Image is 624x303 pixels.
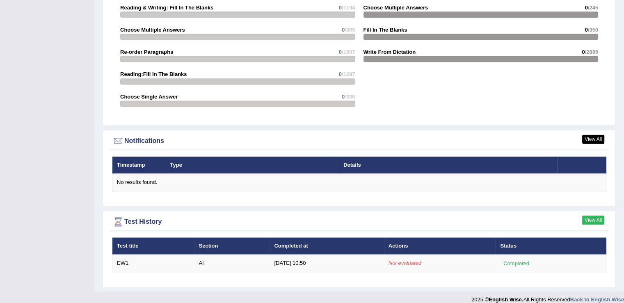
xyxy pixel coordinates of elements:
[588,5,598,11] span: /245
[570,296,624,303] a: Back to English Wise
[112,216,606,228] div: Test History
[112,237,194,255] th: Test title
[585,5,587,11] span: 0
[345,27,355,33] span: /305
[496,237,606,255] th: Status
[120,5,213,11] strong: Reading & Writing: Fill In The Blanks
[345,94,355,100] span: /336
[588,27,598,33] span: /350
[389,260,421,266] em: Not evaluated
[120,49,173,55] strong: Re-order Paragraphs
[166,156,339,174] th: Type
[194,237,270,255] th: Section
[342,49,355,55] span: /1007
[112,156,166,174] th: Timestamp
[582,49,585,55] span: 0
[339,49,342,55] span: 0
[112,255,194,272] td: EW1
[585,49,598,55] span: /2885
[363,49,416,55] strong: Write From Dictation
[500,259,532,268] div: Completed
[120,94,178,100] strong: Choose Single Answer
[384,237,496,255] th: Actions
[194,255,270,272] td: All
[339,156,557,174] th: Details
[363,27,407,33] strong: Fill In The Blanks
[270,237,384,255] th: Completed at
[363,5,428,11] strong: Choose Multiple Answers
[342,5,355,11] span: /1194
[270,255,384,272] td: [DATE] 10:50
[339,71,342,77] span: 0
[120,27,185,33] strong: Choose Multiple Answers
[339,5,342,11] span: 0
[489,296,523,303] strong: English Wise.
[342,94,345,100] span: 0
[117,179,601,186] div: No results found.
[582,135,604,144] a: View All
[342,71,355,77] span: /1297
[585,27,587,33] span: 0
[582,216,604,225] a: View All
[342,27,345,33] span: 0
[120,71,187,77] strong: Reading:Fill In The Blanks
[112,135,606,147] div: Notifications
